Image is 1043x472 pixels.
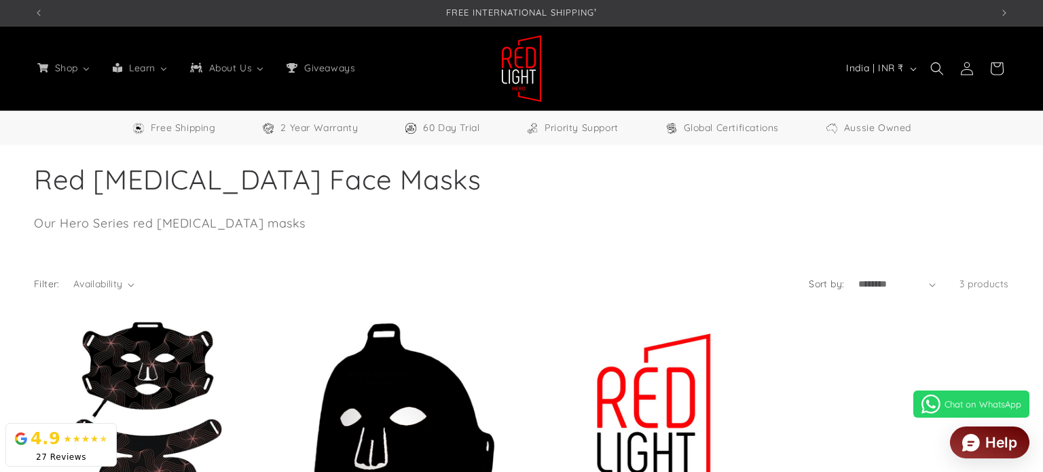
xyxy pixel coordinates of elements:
[423,120,479,137] span: 60 Day Trial
[545,120,619,137] span: Priority Support
[26,54,101,82] a: Shop
[844,120,911,137] span: Aussie Owned
[34,214,684,232] p: Our Hero Series red [MEDICAL_DATA] masks
[846,61,904,75] span: India | INR ₹
[838,56,922,81] button: India | INR ₹
[275,54,365,82] a: Giveaways
[151,120,216,137] span: Free Shipping
[945,399,1021,410] span: Chat on WhatsApp
[52,62,79,74] span: Shop
[496,29,547,107] a: Red Light Hero
[825,120,911,137] a: Aussie Owned
[34,162,1009,197] h1: Red [MEDICAL_DATA] Face Masks
[261,122,275,135] img: Warranty Icon
[959,278,1009,290] span: 3 products
[404,122,418,135] img: Trial Icon
[922,54,952,84] summary: Search
[73,277,134,291] summary: Availability (0 selected)
[684,120,780,137] span: Global Certifications
[985,435,1017,450] div: Help
[73,278,123,290] span: Availability
[206,62,254,74] span: About Us
[404,120,479,137] a: 60 Day Trial
[825,122,839,135] img: Aussie Owned Icon
[962,434,980,452] img: widget icon
[526,120,619,137] a: Priority Support
[179,54,275,82] a: About Us
[665,120,780,137] a: Global Certifications
[526,122,539,135] img: Support Icon
[132,120,216,137] a: Free Worldwide Shipping
[101,54,179,82] a: Learn
[446,7,597,18] span: FREE INTERNATIONAL SHIPPING¹
[809,278,844,290] label: Sort by:
[913,391,1029,418] a: Chat on WhatsApp
[126,62,157,74] span: Learn
[132,122,145,135] img: Free Shipping Icon
[501,35,542,103] img: Red Light Hero
[301,62,356,74] span: Giveaways
[665,122,678,135] img: Certifications Icon
[280,120,358,137] span: 2 Year Warranty
[34,277,60,291] h2: Filter:
[261,120,358,137] a: 2 Year Warranty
